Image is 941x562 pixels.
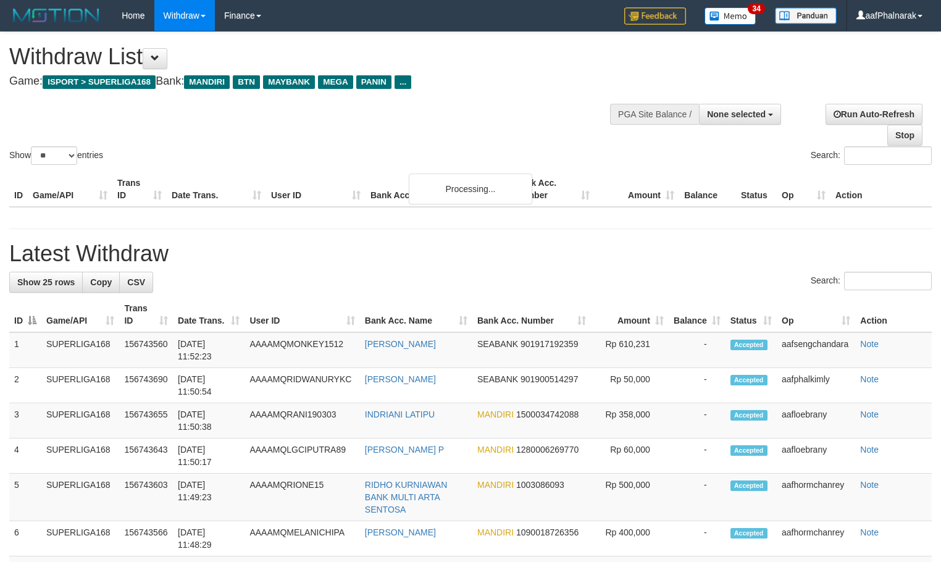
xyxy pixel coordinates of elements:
[516,409,579,419] span: Copy 1500034742088 to clipboard
[9,521,41,556] td: 6
[395,75,411,89] span: ...
[245,438,359,474] td: AAAAMQLGCIPUTRA89
[844,146,932,165] input: Search:
[119,438,173,474] td: 156743643
[41,368,119,403] td: SUPERLIGA168
[705,7,756,25] img: Button%20Memo.svg
[245,332,359,368] td: AAAAMQMONKEY1512
[591,521,669,556] td: Rp 400,000
[245,474,359,521] td: AAAAMQRIONE15
[173,368,245,403] td: [DATE] 11:50:54
[516,527,579,537] span: Copy 1090018726356 to clipboard
[245,368,359,403] td: AAAAMQRIDWANURYKC
[41,297,119,332] th: Game/API: activate to sort column ascending
[669,368,726,403] td: -
[830,172,932,207] th: Action
[777,332,855,368] td: aafsengchandara
[730,480,767,491] span: Accepted
[119,403,173,438] td: 156743655
[9,297,41,332] th: ID: activate to sort column descending
[887,125,922,146] a: Stop
[595,172,679,207] th: Amount
[591,332,669,368] td: Rp 610,231
[119,474,173,521] td: 156743603
[119,368,173,403] td: 156743690
[173,297,245,332] th: Date Trans.: activate to sort column ascending
[669,521,726,556] td: -
[516,445,579,455] span: Copy 1280006269770 to clipboard
[112,172,167,207] th: Trans ID
[127,277,145,287] span: CSV
[173,438,245,474] td: [DATE] 11:50:17
[826,104,922,125] a: Run Auto-Refresh
[860,527,879,537] a: Note
[669,297,726,332] th: Balance: activate to sort column ascending
[510,172,595,207] th: Bank Acc. Number
[521,339,578,349] span: Copy 901917192359 to clipboard
[263,75,315,89] span: MAYBANK
[860,480,879,490] a: Note
[9,368,41,403] td: 2
[245,403,359,438] td: AAAAMQRANI190303
[591,368,669,403] td: Rp 50,000
[669,332,726,368] td: -
[233,75,260,89] span: BTN
[591,297,669,332] th: Amount: activate to sort column ascending
[173,521,245,556] td: [DATE] 11:48:29
[477,445,514,455] span: MANDIRI
[9,272,83,293] a: Show 25 rows
[748,3,764,14] span: 34
[365,409,435,419] a: INDRIANI LATIPU
[679,172,736,207] th: Balance
[28,172,112,207] th: Game/API
[31,146,77,165] select: Showentries
[365,445,444,455] a: [PERSON_NAME] P
[699,104,781,125] button: None selected
[624,7,686,25] img: Feedback.jpg
[365,480,448,514] a: RIDHO KURNIAWAN BANK MULTI ARTA SENTOSA
[860,339,879,349] a: Note
[477,527,514,537] span: MANDIRI
[777,297,855,332] th: Op: activate to sort column ascending
[9,241,932,266] h1: Latest Withdraw
[41,521,119,556] td: SUPERLIGA168
[173,403,245,438] td: [DATE] 11:50:38
[41,474,119,521] td: SUPERLIGA168
[119,272,153,293] a: CSV
[730,375,767,385] span: Accepted
[777,474,855,521] td: aafhormchanrey
[9,146,103,165] label: Show entries
[777,403,855,438] td: aafloebrany
[860,445,879,455] a: Note
[360,297,472,332] th: Bank Acc. Name: activate to sort column ascending
[591,438,669,474] td: Rp 60,000
[9,75,615,88] h4: Game: Bank:
[777,172,830,207] th: Op
[860,409,879,419] a: Note
[472,297,591,332] th: Bank Acc. Number: activate to sort column ascending
[90,277,112,287] span: Copy
[860,374,879,384] a: Note
[811,272,932,290] label: Search:
[730,410,767,421] span: Accepted
[41,438,119,474] td: SUPERLIGA168
[477,339,518,349] span: SEABANK
[318,75,353,89] span: MEGA
[726,297,777,332] th: Status: activate to sort column ascending
[184,75,230,89] span: MANDIRI
[409,174,532,204] div: Processing...
[516,480,564,490] span: Copy 1003086093 to clipboard
[855,297,932,332] th: Action
[365,374,436,384] a: [PERSON_NAME]
[9,438,41,474] td: 4
[777,368,855,403] td: aafphalkimly
[811,146,932,165] label: Search:
[669,438,726,474] td: -
[669,474,726,521] td: -
[119,297,173,332] th: Trans ID: activate to sort column ascending
[477,409,514,419] span: MANDIRI
[9,172,28,207] th: ID
[707,109,766,119] span: None selected
[730,340,767,350] span: Accepted
[41,332,119,368] td: SUPERLIGA168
